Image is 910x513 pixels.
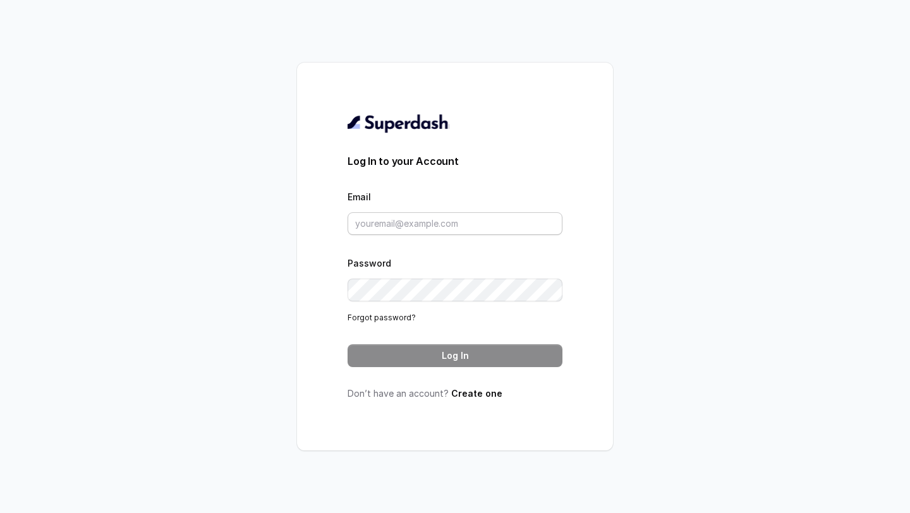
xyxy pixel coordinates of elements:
img: light.svg [348,113,449,133]
label: Password [348,258,391,269]
p: Don’t have an account? [348,387,562,400]
a: Create one [451,388,502,399]
input: youremail@example.com [348,212,562,235]
h3: Log In to your Account [348,154,562,169]
label: Email [348,191,371,202]
a: Forgot password? [348,313,416,322]
button: Log In [348,344,562,367]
